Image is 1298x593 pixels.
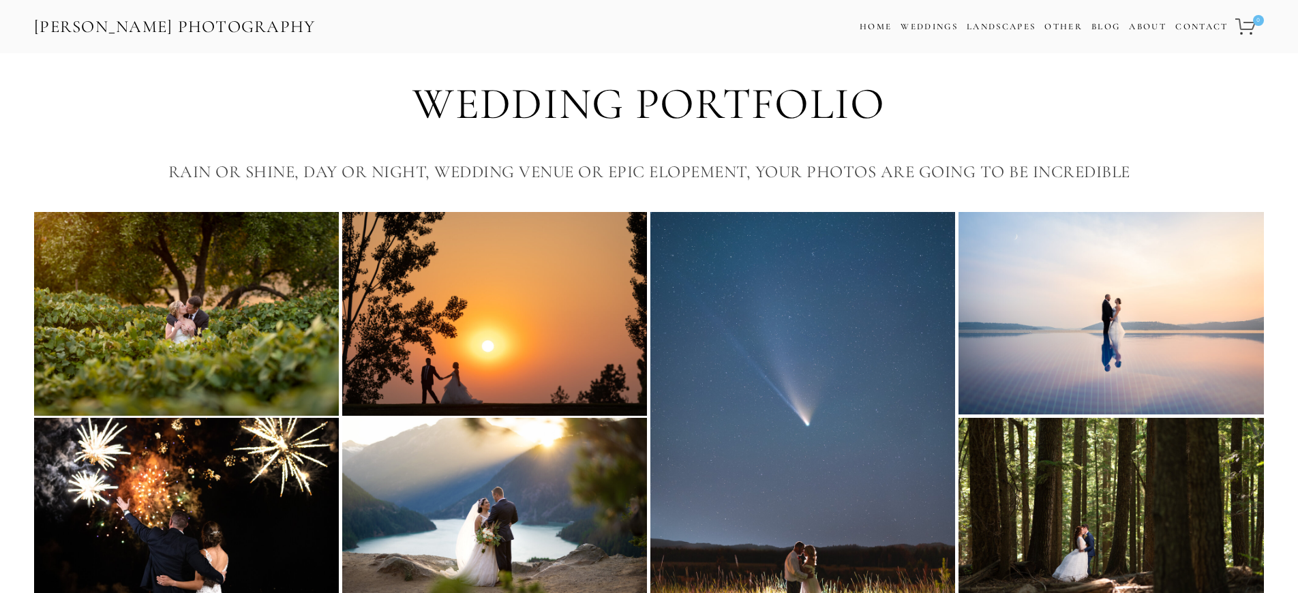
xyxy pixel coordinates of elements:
a: 0 items in cart [1233,10,1265,43]
span: 0 [1253,15,1264,26]
img: ©ZachNichols (July 22, 2021 [20.06.30]) - ZAC_6522.jpg [342,212,647,415]
a: Home [860,17,892,37]
img: ©ZachNichols (August 15, 2021 [19.29.06]) - ZAC_3896.jpg [959,212,1264,414]
a: Landscapes [967,21,1036,32]
a: Weddings [901,21,958,32]
img: Beacon Hill Wedding [34,212,339,415]
h1: Wedding Portfolio [34,80,1264,129]
a: Contact [1175,17,1228,37]
h3: Rain or Shine, Day or Night, Wedding Venue or Epic Elopement, your photos are going to be incredible [34,158,1264,185]
a: [PERSON_NAME] Photography [33,12,317,42]
a: Other [1044,21,1083,32]
a: About [1129,17,1166,37]
a: Blog [1091,17,1120,37]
